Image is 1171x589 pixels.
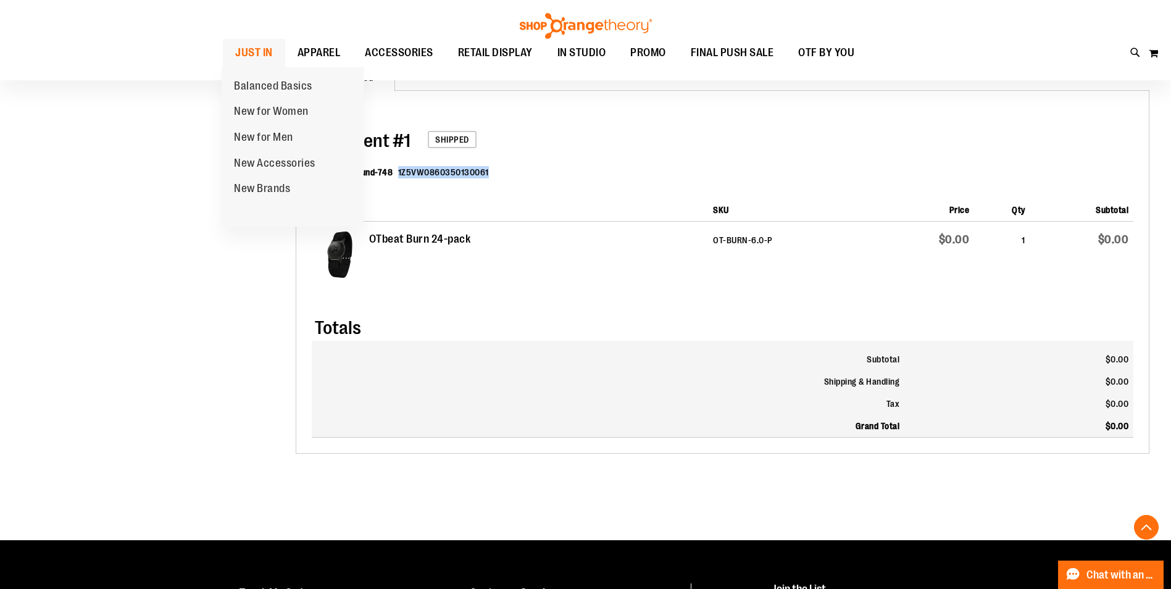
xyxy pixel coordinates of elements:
th: Shipping & Handling [312,370,904,393]
strong: Grand Total [856,421,900,431]
span: FINAL PUSH SALE [691,39,774,67]
span: $0.00 [1098,233,1129,246]
span: $0.00 [939,233,970,246]
span: ACCESSORIES [365,39,433,67]
td: 1 [974,222,1030,293]
span: New for Women [234,105,309,120]
span: $0.00 [1106,399,1129,409]
button: Chat with an Expert [1058,561,1164,589]
dd: 1Z5VW0860350130061 [398,166,489,178]
th: Price [877,194,975,222]
th: SKU [708,194,876,222]
button: Back To Top [1134,515,1159,540]
td: OT-BURN-6.0-P [708,222,876,293]
span: JUST IN [235,39,273,67]
span: OTF BY YOU [798,39,854,67]
th: Tax [312,393,904,415]
img: OTbeat Burn 24-pack [317,232,363,278]
th: Subtotal [312,341,904,370]
th: Subtotal [1030,194,1133,222]
span: IN STUDIO [557,39,606,67]
span: New Brands [234,182,290,198]
span: Chat with an Expert [1086,569,1156,581]
span: APPAREL [298,39,341,67]
span: Balanced Basics [234,80,312,95]
span: Shipped [428,131,477,148]
span: $0.00 [1106,377,1129,386]
span: Totals [315,317,361,338]
span: $0.00 [1106,421,1129,431]
span: New for Men [234,131,293,146]
span: PROMO [630,39,666,67]
th: Product [312,194,709,222]
strong: OTbeat Burn 24-pack [369,232,471,248]
img: Shop Orangetheory [518,13,654,39]
th: Qty [974,194,1030,222]
span: $0.00 [1106,354,1129,364]
span: RETAIL DISPLAY [458,39,533,67]
span: New Accessories [234,157,315,172]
